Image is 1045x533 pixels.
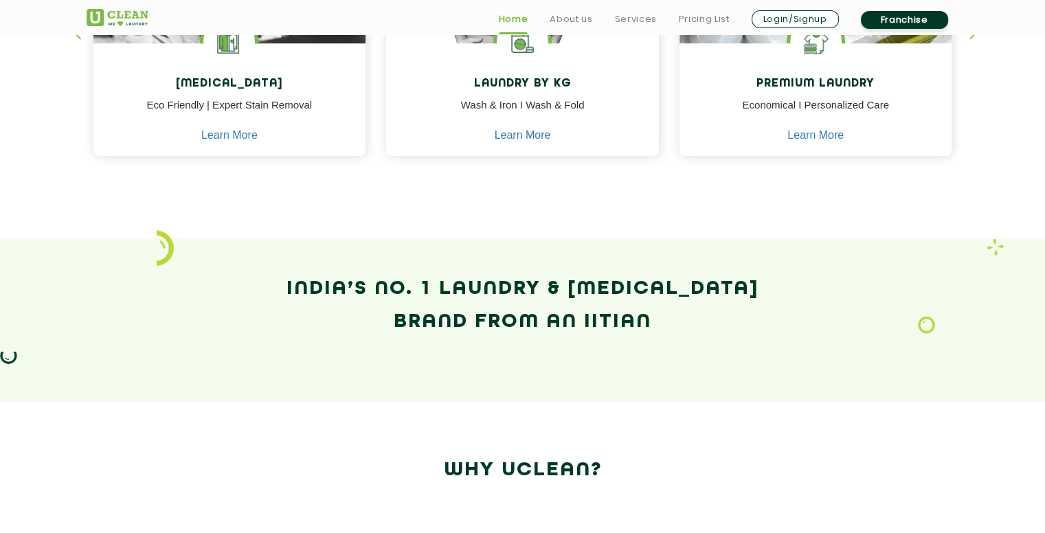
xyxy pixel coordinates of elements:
h2: Why Uclean? [87,454,959,487]
a: Franchise [861,11,948,29]
img: Shoes Cleaning [790,16,842,67]
a: Learn More [787,129,844,141]
a: Pricing List [679,11,730,27]
img: UClean Laundry and Dry Cleaning [87,9,148,26]
h2: India’s No. 1 Laundry & [MEDICAL_DATA] Brand from an IITian [87,273,959,339]
img: Laundry wash and iron [987,238,1004,256]
h4: Laundry by Kg [396,78,649,91]
a: Home [499,11,528,27]
a: About us [550,11,592,27]
a: Login/Signup [752,10,839,28]
img: Laundry Services near me [203,16,255,67]
a: Learn More [201,129,258,141]
a: Services [614,11,656,27]
img: icon_2.png [157,230,174,266]
p: Economical I Personalized Care [690,98,942,128]
h4: Premium Laundry [690,78,942,91]
img: laundry washing machine [497,16,548,67]
p: Eco Friendly | Expert Stain Removal [104,98,356,128]
p: Wash & Iron I Wash & Fold [396,98,649,128]
a: Learn More [495,129,551,141]
img: Laundry [918,316,935,334]
h4: [MEDICAL_DATA] [104,78,356,91]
